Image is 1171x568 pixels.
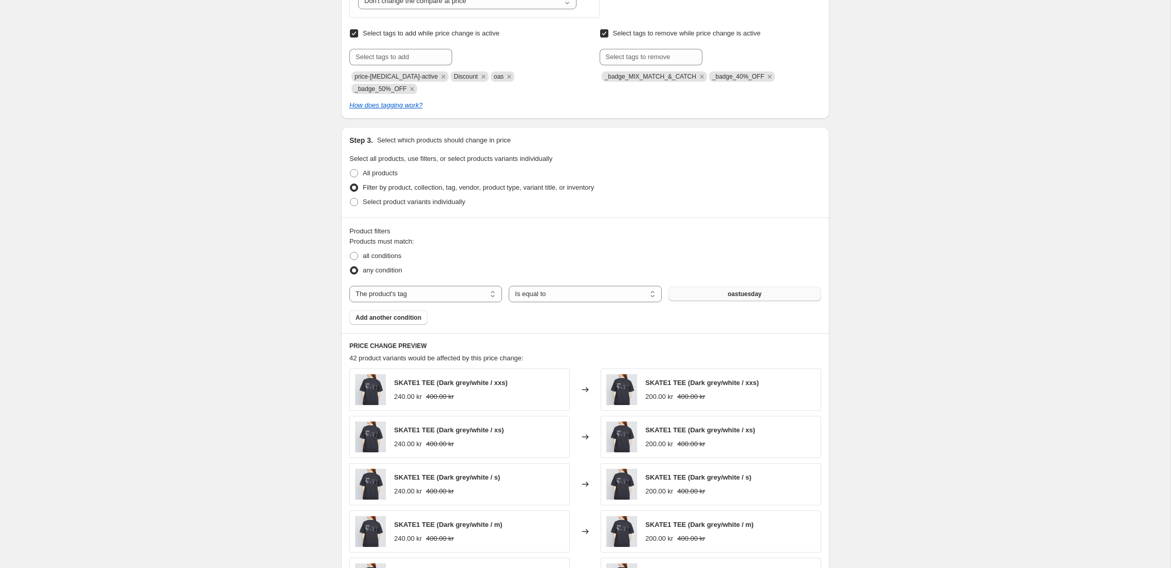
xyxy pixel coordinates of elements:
span: all conditions [363,252,401,260]
button: Remove _badge_50%_OFF [407,84,417,94]
span: Filter by product, collection, tag, vendor, product type, variant title, or inventory [363,184,594,191]
img: 2401120830_PLANETNUSA6234_80x.jpg [355,516,386,547]
div: 240.00 kr [394,392,422,402]
img: 2401120830_PLANETNUSA6234_80x.jpg [355,374,386,405]
strike: 400.00 kr [677,392,705,402]
span: SKATE1 TEE (Dark grey/white / xs) [645,426,755,434]
strike: 400.00 kr [426,486,454,497]
strike: 400.00 kr [426,392,454,402]
strike: 400.00 kr [677,534,705,544]
h6: PRICE CHANGE PREVIEW [349,342,821,350]
span: SKATE1 TEE (Dark grey/white / m) [394,521,503,528]
span: 42 product variants would be affected by this price change: [349,354,524,362]
button: oastuesday [668,287,821,301]
button: Remove oas [505,72,514,81]
img: 2401120830_PLANETNUSA6234_80x.jpg [606,516,637,547]
img: 2401120830_PLANETNUSA6234_80x.jpg [355,469,386,500]
div: 240.00 kr [394,534,422,544]
span: Add another condition [356,314,421,322]
span: Discount [454,73,478,80]
span: SKATE1 TEE (Dark grey/white / s) [394,473,500,481]
div: 200.00 kr [645,439,673,449]
h2: Step 3. [349,135,373,145]
span: SKATE1 TEE (Dark grey/white / xs) [394,426,504,434]
img: 2401120830_PLANETNUSA6234_80x.jpg [606,422,637,452]
span: Select tags to add while price change is active [363,29,499,37]
a: How does tagging work? [349,101,422,109]
input: Select tags to add [349,49,452,65]
span: SKATE1 TEE (Dark grey/white / m) [645,521,754,528]
button: Remove price-change-job-active [439,72,448,81]
strike: 400.00 kr [426,534,454,544]
img: 2401120830_PLANETNUSA6234_80x.jpg [355,422,386,452]
button: Remove _badge_40%_OFF [765,72,774,81]
span: _badge_50%_OFF [355,85,406,93]
span: oastuesday [728,290,761,298]
span: SKATE1 TEE (Dark grey/white / xxs) [394,379,508,387]
span: Products must match: [349,237,414,245]
button: Remove Discount [479,72,488,81]
div: 200.00 kr [645,486,673,497]
span: Select tags to remove while price change is active [613,29,761,37]
button: Remove _badge_MIX_MATCH_&_CATCH [697,72,707,81]
input: Select tags to remove [600,49,702,65]
span: _badge_MIX_MATCH_&_CATCH [605,73,696,80]
span: All products [363,169,398,177]
span: _badge_40%_OFF [712,73,764,80]
strike: 400.00 kr [677,439,705,449]
span: SKATE1 TEE (Dark grey/white / s) [645,473,751,481]
strike: 400.00 kr [677,486,705,497]
span: Select product variants individually [363,198,465,206]
span: Select all products, use filters, or select products variants individually [349,155,552,162]
span: price-change-job-active [355,73,438,80]
strike: 400.00 kr [426,439,454,449]
button: Add another condition [349,310,427,325]
span: any condition [363,266,402,274]
div: 240.00 kr [394,486,422,497]
div: 200.00 kr [645,534,673,544]
div: 200.00 kr [645,392,673,402]
img: 2401120830_PLANETNUSA6234_80x.jpg [606,469,637,500]
div: 240.00 kr [394,439,422,449]
div: Product filters [349,226,821,236]
img: 2401120830_PLANETNUSA6234_80x.jpg [606,374,637,405]
span: SKATE1 TEE (Dark grey/white / xxs) [645,379,759,387]
p: Select which products should change in price [377,135,511,145]
span: oas [494,73,504,80]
